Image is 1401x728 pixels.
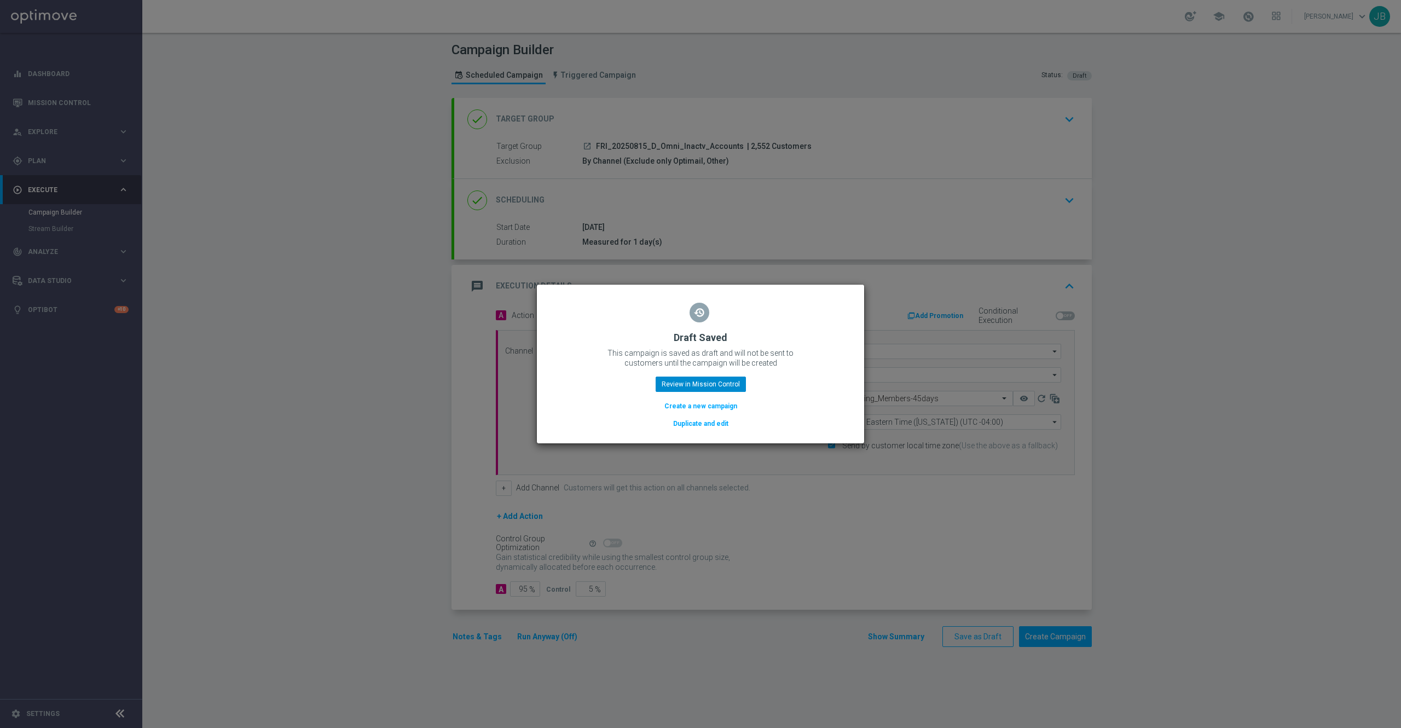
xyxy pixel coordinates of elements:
p: This campaign is saved as draft and will not be sent to customers until the campaign will be created [591,348,810,368]
h2: Draft Saved [674,331,727,344]
i: restore [690,303,709,322]
button: Review in Mission Control [656,377,746,392]
button: Create a new campaign [663,400,738,412]
button: Duplicate and edit [672,418,730,430]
